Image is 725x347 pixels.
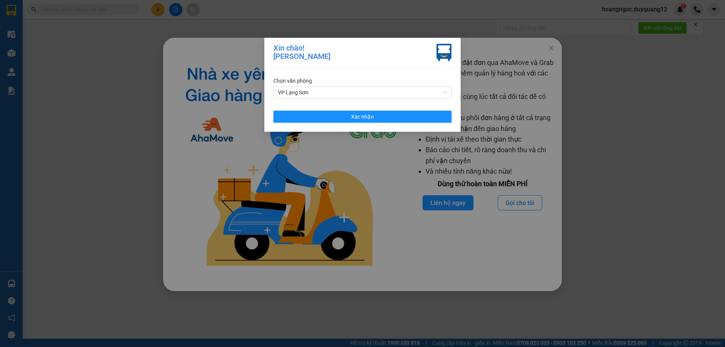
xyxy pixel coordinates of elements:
[273,77,452,85] div: Chọn văn phòng
[273,111,452,123] button: Xác nhận
[437,44,452,61] img: vxr-icon
[278,87,447,98] span: VP Lạng Sơn
[351,113,374,121] span: Xác nhận
[273,44,330,61] div: Xin chào! [PERSON_NAME]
